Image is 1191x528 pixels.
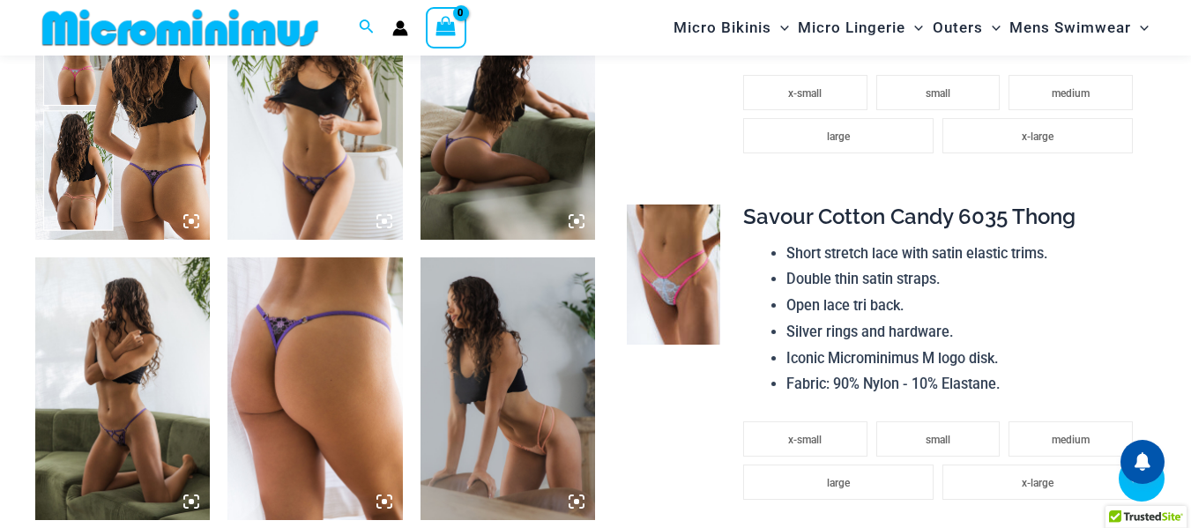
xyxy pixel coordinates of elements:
a: Mens SwimwearMenu ToggleMenu Toggle [1005,5,1153,50]
span: large [827,130,850,143]
span: x-large [1022,130,1053,143]
span: Mens Swimwear [1009,5,1131,50]
span: large [827,477,850,489]
li: large [743,118,934,153]
li: x-small [743,75,867,110]
img: Slay Lavender Martini 6165 Thong [35,257,210,520]
a: Account icon link [392,20,408,36]
li: medium [1009,421,1133,457]
img: MM SHOP LOGO FLAT [35,8,325,48]
li: large [743,465,934,500]
span: Menu Toggle [983,5,1001,50]
li: x-large [942,118,1133,153]
li: Double thin satin straps. [786,266,1142,293]
a: Search icon link [359,17,375,39]
span: x-large [1022,477,1053,489]
li: Short stretch lace with satin elastic trims. [786,241,1142,267]
a: View Shopping Cart, empty [426,7,466,48]
img: Savour Cotton Candy 6035 Thong [627,205,720,345]
span: small [926,434,950,446]
li: x-large [942,465,1133,500]
span: Menu Toggle [1131,5,1149,50]
li: small [876,75,1001,110]
li: x-small [743,421,867,457]
li: Iconic Microminimus M logo disk. [786,346,1142,372]
li: Open lace tri back. [786,293,1142,319]
span: x-small [788,434,822,446]
img: Sip Bellini 608 Micro Thong [421,257,595,520]
span: Menu Toggle [905,5,923,50]
nav: Site Navigation [666,3,1156,53]
span: x-small [788,87,822,100]
span: medium [1052,434,1090,446]
a: Micro LingerieMenu ToggleMenu Toggle [793,5,927,50]
li: small [876,421,1001,457]
a: OutersMenu ToggleMenu Toggle [928,5,1005,50]
li: Silver rings and hardware. [786,319,1142,346]
li: medium [1009,75,1133,110]
span: medium [1052,87,1090,100]
li: Fabric: 90% Nylon - 10% Elastane. [786,371,1142,398]
span: Micro Bikinis [674,5,771,50]
a: Micro BikinisMenu ToggleMenu Toggle [669,5,793,50]
span: Menu Toggle [771,5,789,50]
span: small [926,87,950,100]
img: Slay Lavender Martini 6165 Thong [227,257,402,520]
span: Outers [933,5,983,50]
span: Micro Lingerie [798,5,905,50]
span: Savour Cotton Candy 6035 Thong [743,204,1076,229]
